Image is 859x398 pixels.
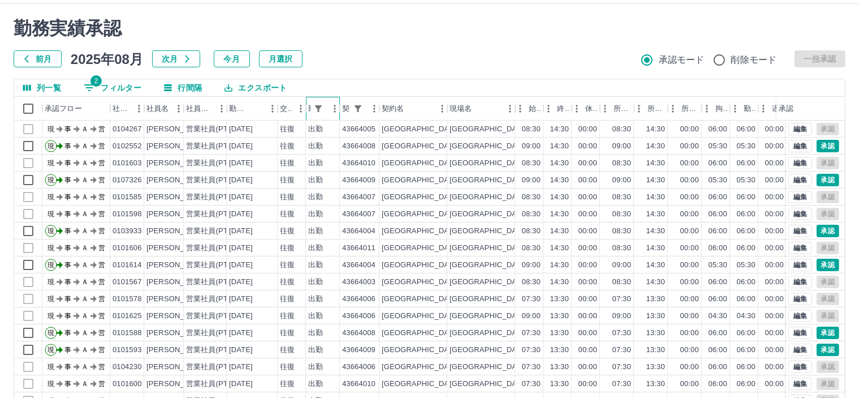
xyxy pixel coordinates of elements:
div: 営業社員(PT契約) [186,243,245,254]
div: 14:30 [550,260,569,271]
div: 社員区分 [184,97,227,121]
div: 所定開始 [600,97,634,121]
button: メニュー [292,100,309,117]
div: 出勤 [308,124,323,135]
button: 行間隔 [155,79,211,96]
div: 往復 [280,175,295,186]
div: 0101603 [113,158,142,169]
div: 05:30 [737,141,756,152]
div: 0102552 [113,141,142,152]
div: 14:30 [646,158,665,169]
div: 終業 [557,97,569,121]
div: 14:30 [646,226,665,237]
text: 現 [48,159,54,167]
h2: 勤務実績承認 [14,18,845,39]
div: 営業社員(PT契約) [186,141,245,152]
div: 00:00 [765,226,784,237]
div: 00:00 [579,192,597,203]
div: 営業社員(PT契約) [186,226,245,237]
text: Ａ [81,261,88,269]
text: 現 [48,142,54,150]
div: 往復 [280,192,295,203]
div: [GEOGRAPHIC_DATA] [382,260,460,271]
div: 06:00 [737,124,756,135]
div: 08:30 [612,158,631,169]
div: 0101585 [113,192,142,203]
div: 現場名 [447,97,515,121]
div: 拘束 [702,97,730,121]
text: 事 [64,227,71,235]
div: 14:30 [550,158,569,169]
div: 08:30 [522,209,541,220]
div: 05:30 [709,260,727,271]
button: メニュー [213,100,230,117]
text: Ａ [81,142,88,150]
button: フィルター表示 [310,101,326,117]
text: 事 [64,176,71,184]
div: 05:30 [709,175,727,186]
text: 事 [64,261,71,269]
div: 43664004 [342,260,375,271]
text: 現 [48,244,54,252]
text: 事 [64,159,71,167]
div: 交通費 [280,97,292,121]
text: 営 [98,125,105,133]
div: 08:30 [612,226,631,237]
div: 00:00 [765,158,784,169]
text: Ａ [81,193,88,201]
div: [GEOGRAPHIC_DATA][PERSON_NAME] [450,192,589,203]
div: 43664004 [342,226,375,237]
div: [PERSON_NAME] [146,158,208,169]
button: フィルター表示 [75,79,150,96]
div: 14:30 [646,260,665,271]
div: 勤務日 [227,97,278,121]
text: 現 [48,193,54,201]
div: 出勤 [308,158,323,169]
div: 00:00 [765,124,784,135]
div: 社員名 [144,97,184,121]
button: 次月 [152,50,200,67]
div: 出勤 [308,192,323,203]
div: 0101567 [113,277,142,288]
div: 05:30 [737,175,756,186]
div: 06:00 [709,192,727,203]
text: 営 [98,176,105,184]
div: 14:30 [550,277,569,288]
div: 14:30 [646,277,665,288]
button: 編集 [788,361,812,373]
div: 14:30 [550,243,569,254]
div: 出勤 [308,243,323,254]
div: [PERSON_NAME] [146,141,208,152]
div: 00:00 [579,226,597,237]
div: 0101598 [113,209,142,220]
div: 0104267 [113,124,142,135]
div: 勤務区分 [306,97,340,121]
div: 14:30 [550,192,569,203]
text: 現 [48,176,54,184]
text: Ａ [81,125,88,133]
div: 08:30 [522,158,541,169]
div: [DATE] [229,141,253,152]
div: 勤務日 [229,97,248,121]
div: 43664009 [342,175,375,186]
button: 編集 [788,276,812,288]
div: 43664003 [342,277,375,288]
div: 0101606 [113,243,142,254]
div: 00:00 [680,192,699,203]
div: 遅刻等 [758,97,787,121]
div: [DATE] [229,192,253,203]
button: メニュー [434,100,451,117]
div: 承認 [776,97,835,121]
div: 08:30 [612,209,631,220]
text: Ａ [81,210,88,218]
div: 43664005 [342,124,375,135]
div: 00:00 [680,226,699,237]
div: 拘束 [715,97,728,121]
div: [GEOGRAPHIC_DATA] [382,141,460,152]
div: 社員番号 [113,97,131,121]
div: 06:00 [709,243,727,254]
text: 営 [98,159,105,167]
button: 承認 [817,225,839,237]
text: 現 [48,261,54,269]
text: 現 [48,227,54,235]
